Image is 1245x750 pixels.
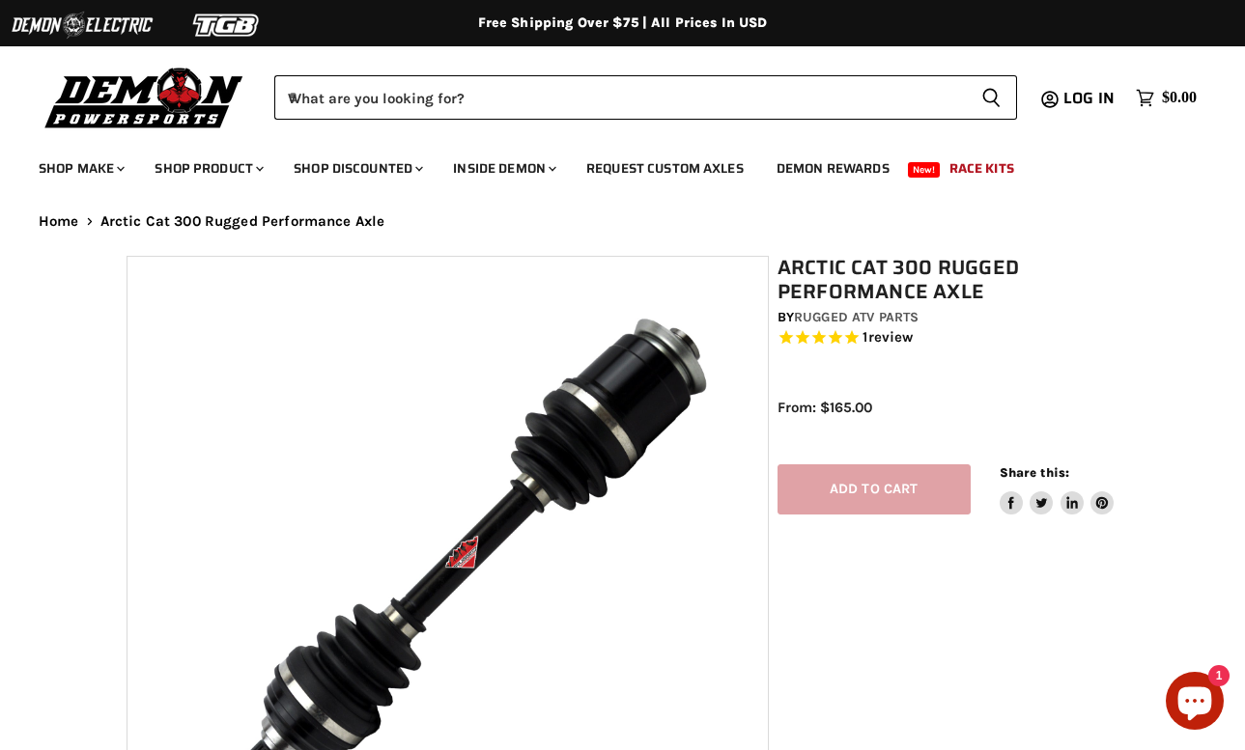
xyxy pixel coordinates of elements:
[778,307,1128,328] div: by
[762,149,904,188] a: Demon Rewards
[1063,86,1115,110] span: Log in
[572,149,758,188] a: Request Custom Axles
[778,399,872,416] span: From: $165.00
[279,149,435,188] a: Shop Discounted
[1162,89,1197,107] span: $0.00
[439,149,568,188] a: Inside Demon
[1126,84,1206,112] a: $0.00
[1160,672,1230,735] inbox-online-store-chat: Shopify online store chat
[778,328,1128,348] span: Rated 5.0 out of 5 stars 1 reviews
[794,309,919,325] a: Rugged ATV Parts
[908,162,941,178] span: New!
[966,75,1017,120] button: Search
[39,213,79,230] a: Home
[1000,465,1069,480] span: Share this:
[274,75,966,120] input: When autocomplete results are available use up and down arrows to review and enter to select
[1000,464,1115,515] aside: Share this:
[24,141,1192,188] ul: Main menu
[24,149,136,188] a: Shop Make
[935,149,1029,188] a: Race Kits
[155,7,299,43] img: TGB Logo 2
[778,256,1128,304] h1: Arctic Cat 300 Rugged Performance Axle
[868,329,914,347] span: review
[100,213,385,230] span: Arctic Cat 300 Rugged Performance Axle
[10,7,155,43] img: Demon Electric Logo 2
[39,63,250,131] img: Demon Powersports
[274,75,1017,120] form: Product
[863,329,913,347] span: 1 reviews
[140,149,275,188] a: Shop Product
[1055,90,1126,107] a: Log in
